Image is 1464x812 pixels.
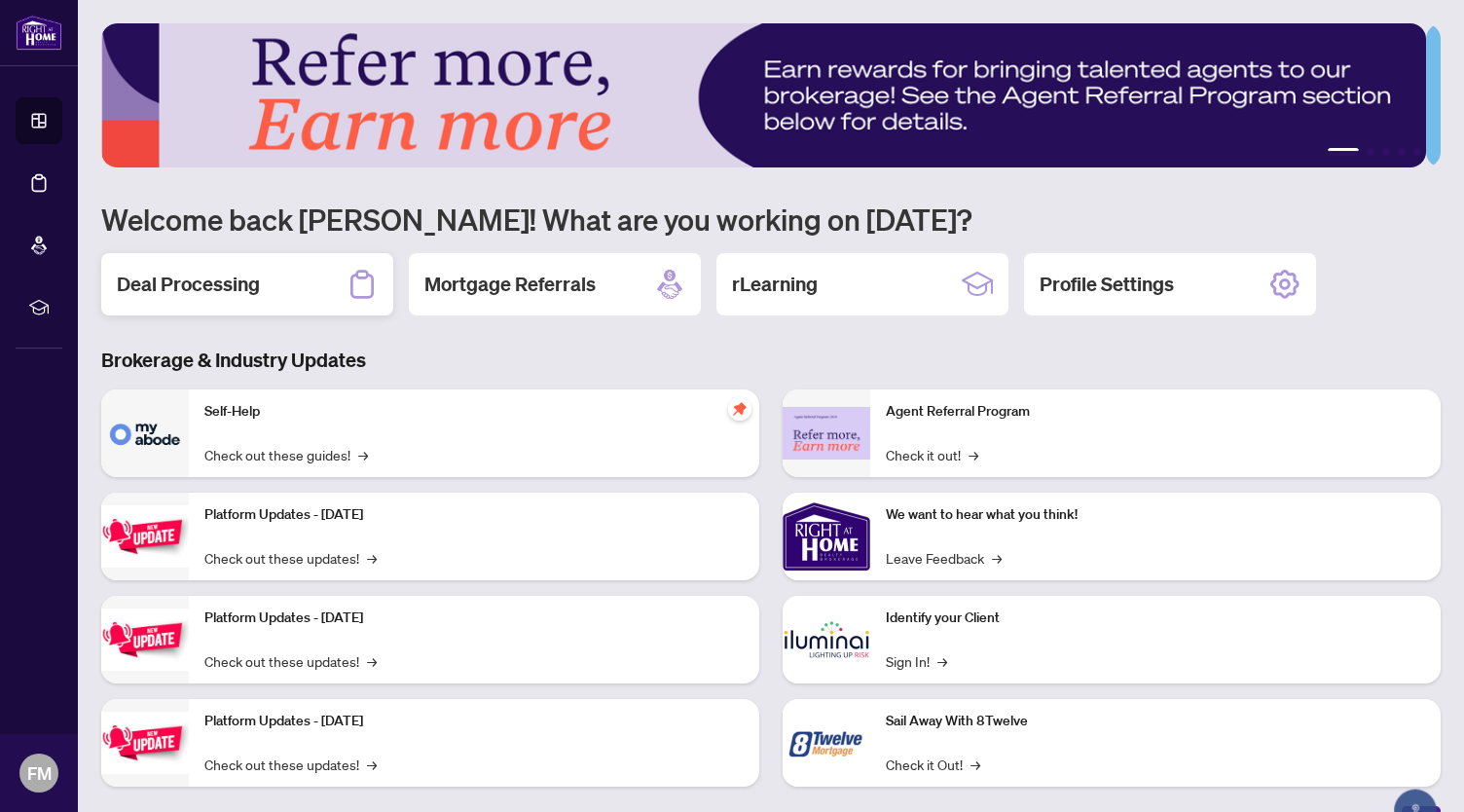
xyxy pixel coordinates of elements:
[886,650,947,672] a: Sign In!→
[424,271,596,298] h2: Mortgage Referrals
[886,547,1002,569] a: Leave Feedback→
[886,754,980,775] a: Check it Out!→
[101,347,1441,374] h3: Brokerage & Industry Updates
[992,547,1002,569] span: →
[204,608,744,629] p: Platform Updates - [DATE]
[101,505,189,567] img: Platform Updates - July 21, 2025
[1386,744,1445,802] button: Open asap
[969,444,978,465] span: →
[1382,148,1390,156] button: 3
[204,401,744,423] p: Self-Help
[204,547,377,569] a: Check out these updates!→
[937,650,947,672] span: →
[1398,148,1406,156] button: 4
[204,444,368,465] a: Check out these guides!→
[728,397,751,421] span: pushpin
[101,389,189,477] img: Self-Help
[783,407,870,461] img: Agent Referral Program
[783,493,870,580] img: We want to hear what you think!
[1413,148,1421,156] button: 5
[101,609,189,670] img: Platform Updates - July 8, 2025
[101,712,189,773] img: Platform Updates - June 23, 2025
[204,754,377,775] a: Check out these updates!→
[1367,148,1374,156] button: 2
[783,596,870,683] img: Identify your Client
[204,504,744,526] p: Platform Updates - [DATE]
[886,711,1425,732] p: Sail Away With 8Twelve
[886,444,978,465] a: Check it out!→
[16,15,62,51] img: logo
[732,271,818,298] h2: rLearning
[886,504,1425,526] p: We want to hear what you think!
[886,608,1425,629] p: Identify your Client
[1328,148,1359,156] button: 1
[367,547,377,569] span: →
[367,754,377,775] span: →
[1040,271,1174,298] h2: Profile Settings
[783,699,870,787] img: Sail Away With 8Twelve
[204,650,377,672] a: Check out these updates!→
[117,271,260,298] h2: Deal Processing
[970,754,980,775] span: →
[204,711,744,732] p: Platform Updates - [DATE]
[367,650,377,672] span: →
[886,401,1425,423] p: Agent Referral Program
[101,23,1426,167] img: Slide 0
[358,444,368,465] span: →
[27,759,52,787] span: FM
[101,201,1441,238] h1: Welcome back [PERSON_NAME]! What are you working on [DATE]?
